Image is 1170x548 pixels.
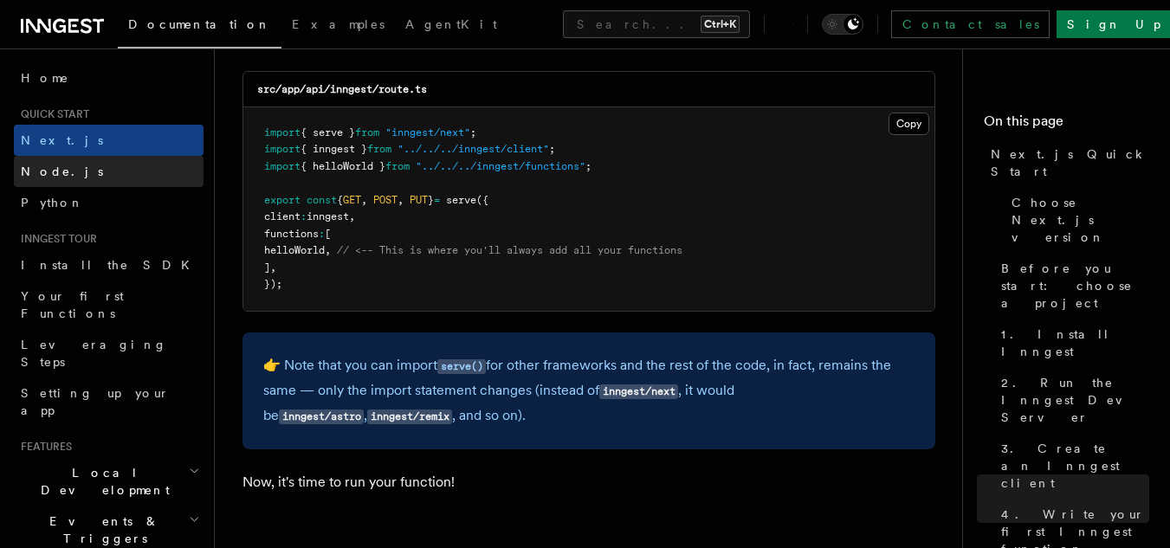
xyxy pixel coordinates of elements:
[991,145,1149,180] span: Next.js Quick Start
[14,513,189,547] span: Events & Triggers
[416,160,585,172] span: "../../../inngest/functions"
[325,244,331,256] span: ,
[822,14,863,35] button: Toggle dark mode
[367,143,391,155] span: from
[437,357,486,373] a: serve()
[1001,326,1149,360] span: 1. Install Inngest
[14,457,204,506] button: Local Development
[14,464,189,499] span: Local Development
[301,160,385,172] span: { helloWorld }
[367,409,452,424] code: inngest/remix
[21,196,84,210] span: Python
[337,194,343,206] span: {
[263,353,915,429] p: 👉 Note that you can import for other frameworks and the rest of the code, in fact, remains the sa...
[994,253,1149,319] a: Before you start: choose a project
[292,17,385,31] span: Examples
[301,126,355,139] span: { serve }
[405,17,497,31] span: AgentKit
[264,194,301,206] span: export
[14,232,97,246] span: Inngest tour
[281,5,395,47] a: Examples
[476,194,488,206] span: ({
[14,125,204,156] a: Next.js
[984,111,1149,139] h4: On this page
[398,194,404,206] span: ,
[395,5,507,47] a: AgentKit
[361,194,367,206] span: ,
[21,386,170,417] span: Setting up your app
[307,194,337,206] span: const
[319,228,325,240] span: :
[301,143,367,155] span: { inngest }
[1001,440,1149,492] span: 3. Create an Inngest client
[264,126,301,139] span: import
[563,10,750,38] button: Search...Ctrl+K
[410,194,428,206] span: PUT
[242,470,935,494] p: Now, it's time to run your function!
[21,338,167,369] span: Leveraging Steps
[21,289,124,320] span: Your first Functions
[398,143,549,155] span: "../../../inngest/client"
[279,409,364,424] code: inngest/astro
[14,377,204,426] a: Setting up your app
[307,210,349,222] span: inngest
[470,126,476,139] span: ;
[264,210,301,222] span: client
[994,319,1149,367] a: 1. Install Inngest
[1001,374,1149,426] span: 2. Run the Inngest Dev Server
[14,156,204,187] a: Node.js
[118,5,281,48] a: Documentation
[14,107,89,121] span: Quick start
[446,194,476,206] span: serve
[889,113,929,135] button: Copy
[701,16,740,33] kbd: Ctrl+K
[264,244,325,256] span: helloWorld
[301,210,307,222] span: :
[599,384,678,399] code: inngest/next
[434,194,440,206] span: =
[21,133,103,147] span: Next.js
[14,440,72,454] span: Features
[1005,187,1149,253] a: Choose Next.js version
[343,194,361,206] span: GET
[437,359,486,374] code: serve()
[14,187,204,218] a: Python
[264,143,301,155] span: import
[1012,194,1149,246] span: Choose Next.js version
[325,228,331,240] span: [
[21,258,200,272] span: Install the SDK
[385,160,410,172] span: from
[994,367,1149,433] a: 2. Run the Inngest Dev Server
[994,433,1149,499] a: 3. Create an Inngest client
[257,83,427,95] code: src/app/api/inngest/route.ts
[21,164,103,178] span: Node.js
[984,139,1149,187] a: Next.js Quick Start
[349,210,355,222] span: ,
[14,62,204,93] a: Home
[14,249,204,280] a: Install the SDK
[549,143,555,155] span: ;
[891,10,1050,38] a: Contact sales
[264,261,270,274] span: ]
[270,261,276,274] span: ,
[385,126,470,139] span: "inngest/next"
[21,69,69,87] span: Home
[373,194,398,206] span: POST
[128,17,271,31] span: Documentation
[355,126,379,139] span: from
[264,278,282,290] span: });
[14,329,204,377] a: Leveraging Steps
[1001,260,1149,312] span: Before you start: choose a project
[585,160,591,172] span: ;
[337,244,682,256] span: // <-- This is where you'll always add all your functions
[264,228,319,240] span: functions
[428,194,434,206] span: }
[264,160,301,172] span: import
[14,280,204,329] a: Your first Functions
